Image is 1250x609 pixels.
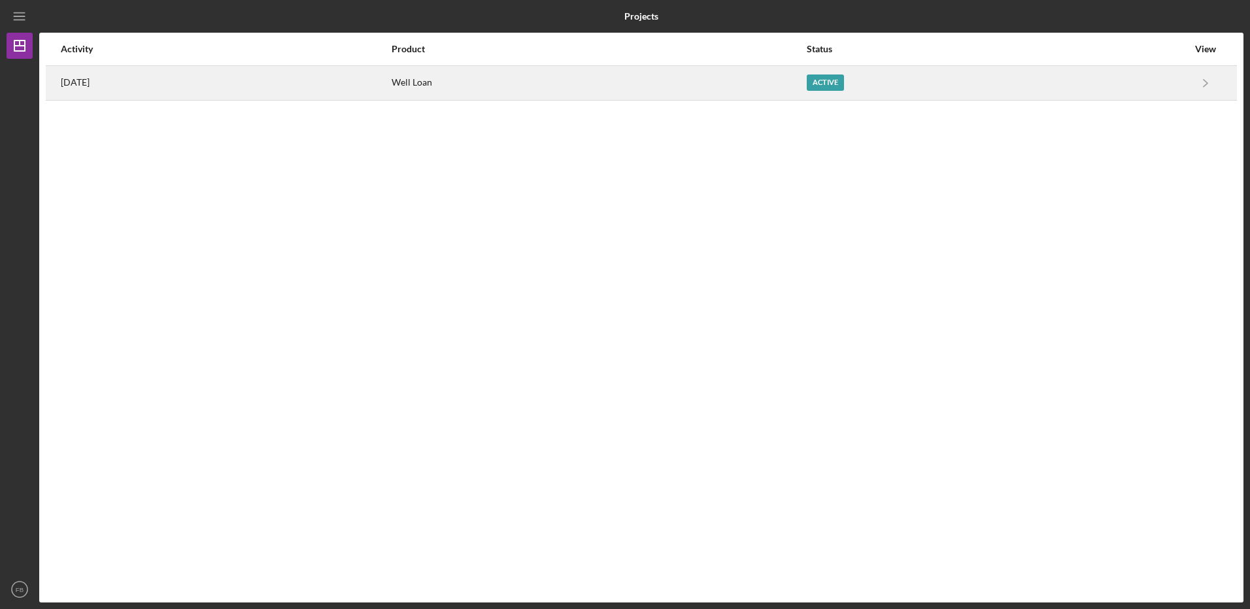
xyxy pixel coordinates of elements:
time: 2025-08-27 21:40 [61,77,90,88]
text: FB [16,586,24,593]
div: Activity [61,44,390,54]
b: Projects [624,11,658,22]
div: Well Loan [392,67,805,99]
div: Product [392,44,805,54]
button: FB [7,576,33,602]
div: View [1189,44,1222,54]
div: Active [807,74,844,91]
div: Status [807,44,1188,54]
